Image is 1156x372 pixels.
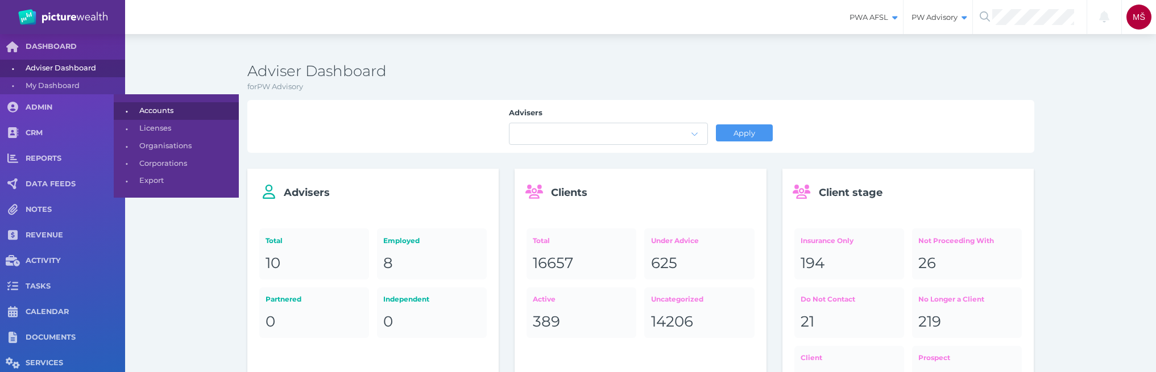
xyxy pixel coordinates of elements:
[842,12,903,22] span: PWA AFSL
[644,228,754,279] a: Under Advice625
[26,231,125,240] span: REVENUE
[114,122,139,136] span: •
[377,287,487,338] a: Independent0
[801,295,855,303] span: Do Not Contact
[533,295,556,303] span: Active
[533,312,630,332] div: 389
[26,60,121,77] span: Adviser Dashboard
[26,282,125,291] span: TASKS
[26,128,125,138] span: CRM
[26,103,125,112] span: ADMIN
[383,236,420,245] span: Employed
[26,358,125,368] span: SERVICES
[533,254,630,273] div: 16657
[551,186,587,199] span: Clients
[259,228,369,279] a: Total10
[114,120,239,137] a: •Licenses
[26,77,121,95] span: My Dashboard
[18,9,107,25] img: PW
[114,174,139,188] span: •
[259,287,369,338] a: Partnered0
[918,312,1016,332] div: 219
[26,307,125,317] span: CALENDAR
[918,236,994,245] span: Not Proceeding With
[383,295,429,303] span: Independent
[651,295,703,303] span: Uncategorized
[527,287,636,338] a: Active389
[114,155,239,173] a: •Corporations
[114,137,239,155] a: •Organisations
[139,102,235,120] span: Accounts
[26,205,125,215] span: NOTES
[114,102,239,120] a: •Accounts
[383,254,480,273] div: 8
[801,353,822,362] span: Client
[533,236,550,245] span: Total
[377,228,487,279] a: Employed8
[509,108,708,123] label: Advisers
[651,312,748,332] div: 14206
[26,154,125,164] span: REPORTS
[716,124,773,141] button: Apply
[904,12,972,22] span: PW Advisory
[728,128,760,137] span: Apply
[139,137,235,155] span: Organisations
[114,104,139,118] span: •
[266,295,301,303] span: Partnered
[139,172,235,190] span: Export
[1126,5,1151,30] div: Marko Šekez
[114,156,139,170] span: •
[918,254,1016,273] div: 26
[918,353,950,362] span: Prospect
[801,236,853,245] span: Insurance Only
[284,186,330,199] span: Advisers
[651,254,748,273] div: 625
[266,254,363,273] div: 10
[114,172,239,190] a: •Export
[918,295,984,303] span: No Longer a Client
[26,256,125,266] span: ACTIVITY
[114,139,139,153] span: •
[801,312,898,332] div: 21
[383,312,480,332] div: 0
[26,42,125,52] span: DASHBOARD
[26,179,125,189] span: DATA FEEDS
[1133,12,1145,22] span: MŠ
[26,333,125,342] span: DOCUMENTS
[819,186,882,199] span: Client stage
[527,228,636,279] a: Total16657
[801,254,898,273] div: 194
[139,155,235,173] span: Corporations
[651,236,699,245] span: Under Advice
[139,120,235,137] span: Licenses
[266,312,363,332] div: 0
[266,236,283,245] span: Total
[247,62,1034,81] h3: Adviser Dashboard
[247,81,1034,93] p: for PW Advisory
